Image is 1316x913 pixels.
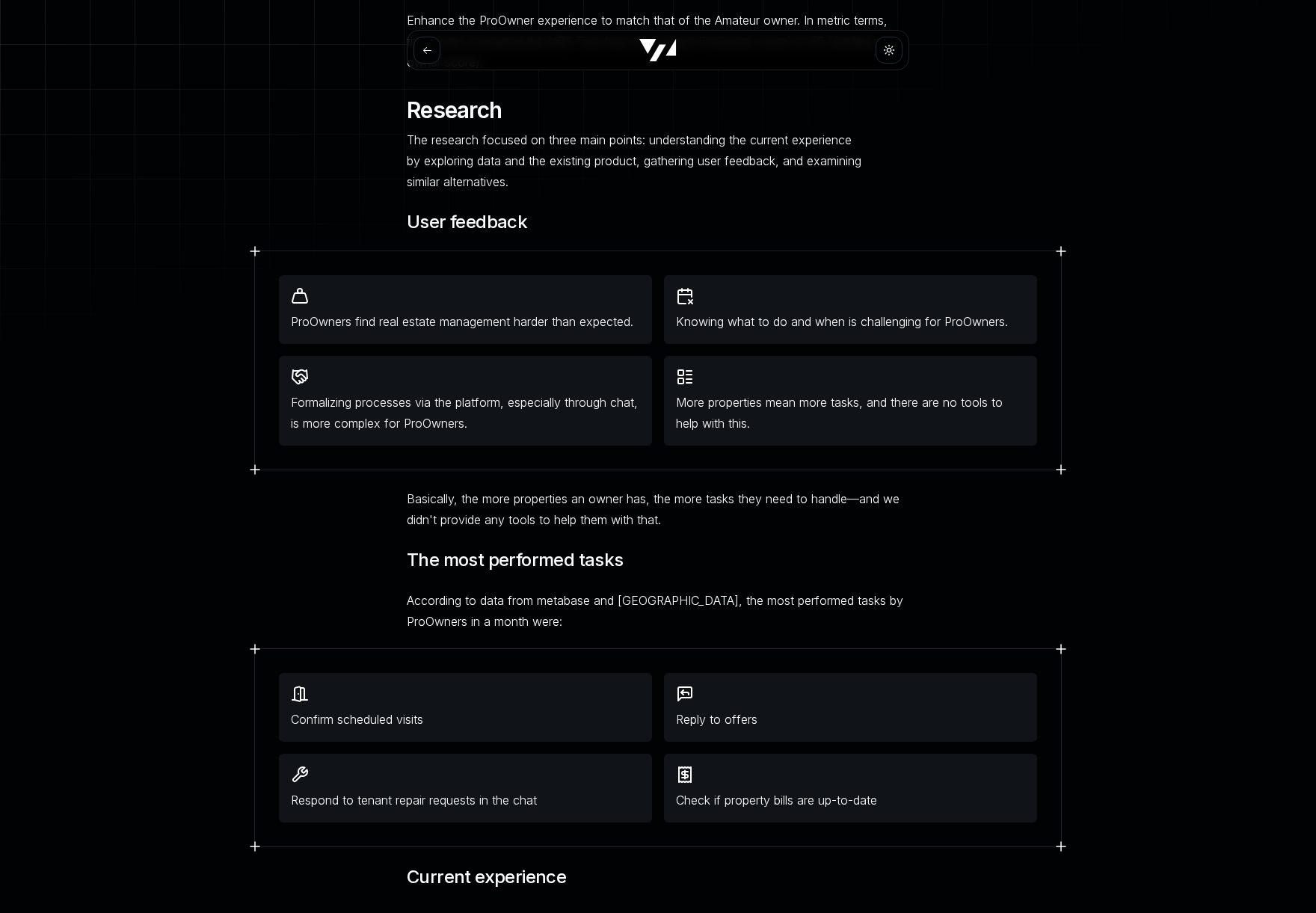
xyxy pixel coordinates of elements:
h3: User feedback [407,210,909,234]
p: More properties mean more tasks, and there are no tools to help with this. [676,392,1025,434]
p: Basically, the more properties an owner has, the more tasks they need to handle—and we didn't pro... [407,488,909,530]
p: Knowing what to do and when is challenging for ProOwners. [676,311,1025,332]
h3: The most performed tasks [407,548,909,572]
p: Check if property bills are up-to-date [676,790,1025,811]
p: Respond to tenant repair requests in the chat [291,790,640,811]
p: The research focused on three main points: understanding the current experience by exploring data... [407,129,909,192]
p: Reply to offers [676,709,1025,730]
p: Confirm scheduled visits [291,709,640,730]
p: According to data from metabase and [GEOGRAPHIC_DATA], the most performed tasks by ProOwners in a... [407,590,909,632]
p: ProOwners find real estate management harder than expected. [291,311,640,332]
h2: Research [407,90,909,123]
p: Formalizing processes via the platform, especially through chat, is more complex for ProOwners. [291,392,640,434]
p: Enhance the ProOwner experience to match that of the Amateur owner. In metric terms, this means i... [407,10,909,73]
h3: Current experience [407,865,909,889]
